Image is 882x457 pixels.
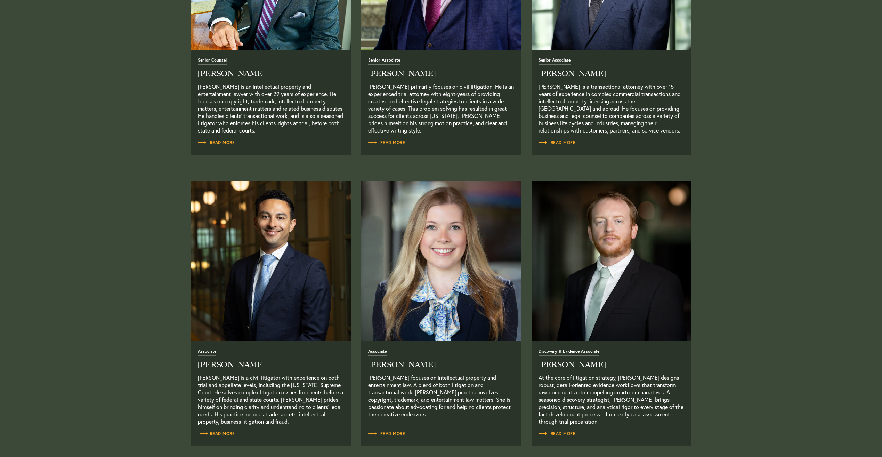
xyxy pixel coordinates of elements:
[198,349,216,356] span: Associate
[368,348,514,425] a: Read Full Bio
[539,348,685,425] a: Read Full Bio
[191,181,351,341] a: Read Full Bio
[191,181,351,341] img: AC-Headshot-josheames.jpg
[539,57,685,134] a: Read Full Bio
[539,58,571,65] span: Senior Associate
[532,181,691,341] a: Read Full Bio
[198,141,235,145] span: Read More
[198,70,344,78] h2: [PERSON_NAME]
[539,139,576,146] a: Read Full Bio
[539,70,685,78] h2: [PERSON_NAME]
[368,141,405,145] span: Read More
[368,70,514,78] h2: [PERSON_NAME]
[198,432,235,436] span: Read More
[198,57,344,134] a: Read Full Bio
[198,139,235,146] a: Read Full Bio
[361,181,521,341] img: AC-Headshot-New-New.jpg
[368,349,387,356] span: Associate
[198,348,344,425] a: Read Full Bio
[539,83,685,134] p: [PERSON_NAME] is a transactional attorney with over 15 years of experience in complex commercial ...
[539,432,576,436] span: Read More
[368,361,514,369] h2: [PERSON_NAME]
[368,139,405,146] a: Read Full Bio
[198,374,344,425] p: [PERSON_NAME] is a civil litigator with experience on both trial and appellate levels, including ...
[368,374,514,425] p: [PERSON_NAME] focuses on intellectual property and entertainment law. A blend of both litigation ...
[368,58,400,65] span: Senior Associate
[532,181,691,341] img: ac-headshot-ben.jpg
[539,374,685,425] p: At the core of litigation strategy, [PERSON_NAME] designs robust, detail-oriented evidence workfl...
[368,432,405,436] span: Read More
[368,430,405,437] a: Read Full Bio
[198,58,227,65] span: Senior Counsel
[198,430,235,437] a: Read Full Bio
[198,361,344,369] h2: [PERSON_NAME]
[539,361,685,369] h2: [PERSON_NAME]
[368,83,514,134] p: [PERSON_NAME] primarily focuses on civil litigation. He is an experienced trial attorney with eig...
[368,57,514,134] a: Read Full Bio
[361,181,521,341] a: Read Full Bio
[198,83,344,134] p: [PERSON_NAME] is an intellectual property and entertainment lawyer with over 29 years of experien...
[539,430,576,437] a: Read Full Bio
[539,349,599,356] span: Discovery & Evidence Associate
[539,141,576,145] span: Read More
